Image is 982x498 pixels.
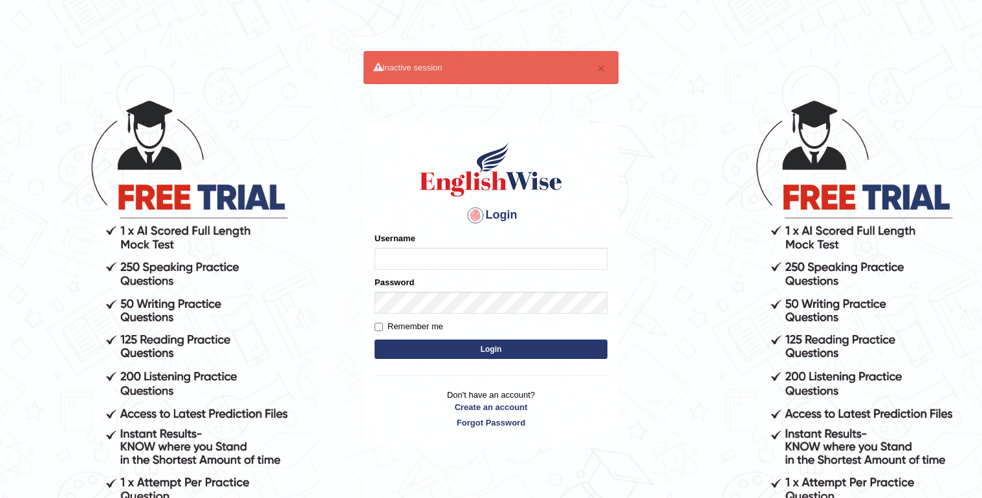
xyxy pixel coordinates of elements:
[375,389,607,429] p: Don't have an account?
[375,205,607,226] h4: Login
[417,140,565,199] img: Logo of English Wise sign in for intelligent practice with AI
[364,51,618,84] div: Inactive session
[375,323,383,331] input: Remember me
[375,276,414,288] label: Password
[375,401,607,413] a: Create an account
[375,232,415,244] label: Username
[597,61,605,75] button: ×
[375,417,607,429] a: Forgot Password
[375,340,607,359] button: Login
[375,320,443,333] label: Remember me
